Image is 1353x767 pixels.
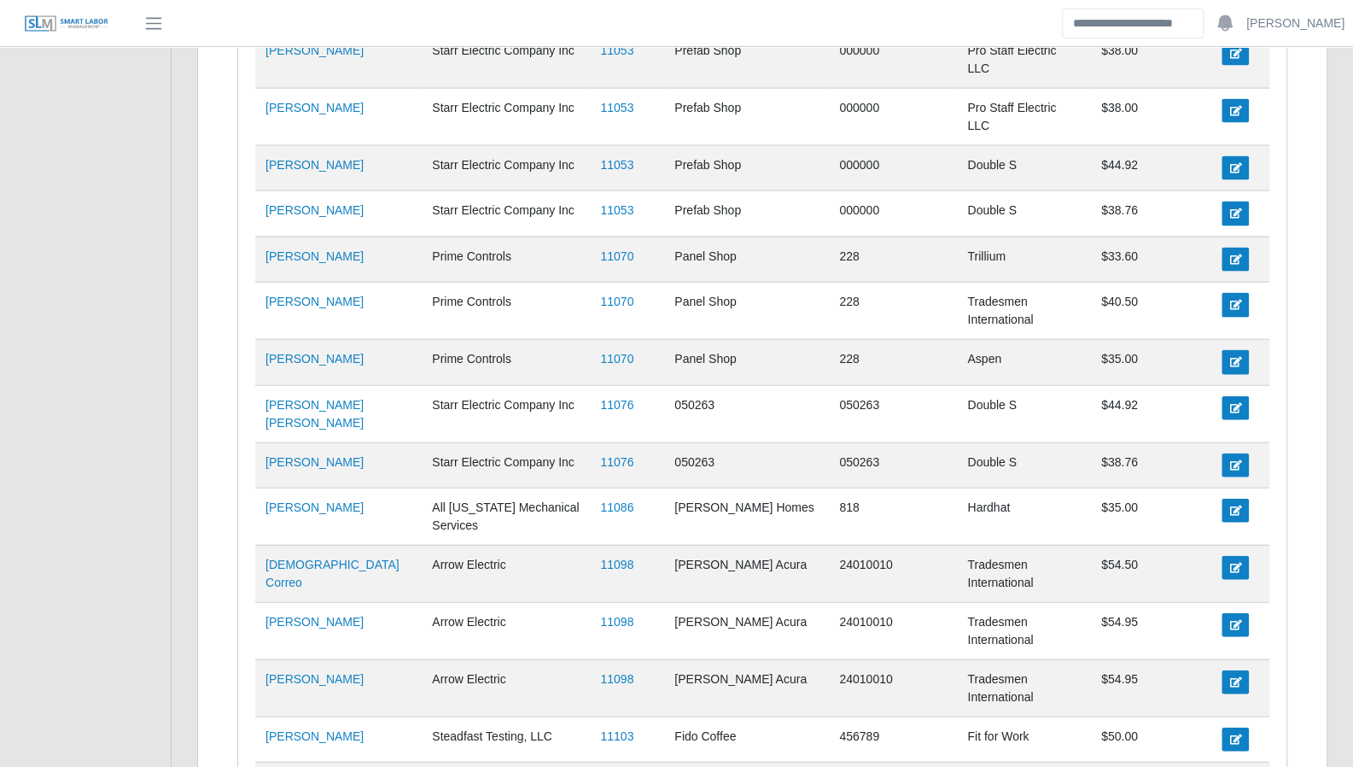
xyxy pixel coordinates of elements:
td: Panel Shop [664,283,829,340]
a: 11053 [600,158,633,172]
td: $54.95 [1091,659,1211,717]
td: 24010010 [829,659,957,717]
td: 228 [829,237,957,282]
td: Prime Controls [422,283,590,340]
td: 818 [829,488,957,545]
td: Prime Controls [422,237,590,282]
td: $38.00 [1091,89,1211,146]
td: 456789 [829,717,957,762]
a: [PERSON_NAME] [265,672,364,686]
td: [PERSON_NAME] Acura [664,602,829,659]
td: Pro Staff Electric LLC [957,89,1091,146]
td: $54.95 [1091,602,1211,659]
a: [PERSON_NAME] [265,352,364,366]
a: [PERSON_NAME] [265,615,364,629]
td: 050263 [664,442,829,488]
a: [PERSON_NAME] [265,295,364,308]
td: Arrow Electric [422,602,590,659]
td: $38.76 [1091,191,1211,237]
td: $54.50 [1091,545,1211,602]
td: Prefab Shop [664,89,829,146]
td: Arrow Electric [422,659,590,717]
td: Starr Electric Company Inc [422,442,590,488]
td: Tradesmen International [957,659,1091,717]
td: Arrow Electric [422,545,590,602]
td: Steadfast Testing, LLC [422,717,590,762]
a: [PERSON_NAME] [265,455,364,469]
img: SLM Logo [24,15,109,33]
td: Fido Coffee [664,717,829,762]
a: [PERSON_NAME] [1246,15,1344,32]
td: 000000 [829,89,957,146]
a: 11070 [600,295,633,308]
td: 000000 [829,191,957,237]
td: Trillium [957,237,1091,282]
td: $35.00 [1091,340,1211,385]
a: [PERSON_NAME] [265,501,364,514]
td: Double S [957,146,1091,191]
td: $44.92 [1091,385,1211,442]
a: [PERSON_NAME] [265,203,364,217]
a: 11070 [600,249,633,263]
td: $35.00 [1091,488,1211,545]
td: 228 [829,340,957,385]
td: $40.50 [1091,283,1211,340]
td: Panel Shop [664,237,829,282]
a: [DEMOGRAPHIC_DATA] Correo [265,558,399,589]
td: Double S [957,385,1091,442]
a: 11076 [600,455,633,469]
td: Starr Electric Company Inc [422,385,590,442]
td: Starr Electric Company Inc [422,191,590,237]
td: $33.60 [1091,237,1211,282]
td: Starr Electric Company Inc [422,89,590,146]
td: 000000 [829,146,957,191]
td: Double S [957,191,1091,237]
td: 228 [829,283,957,340]
td: 000000 [829,32,957,89]
a: 11070 [600,352,633,366]
a: [PERSON_NAME] [265,729,364,743]
td: 050263 [829,385,957,442]
td: $44.92 [1091,146,1211,191]
a: 11103 [600,729,633,743]
td: 050263 [829,442,957,488]
td: 24010010 [829,545,957,602]
a: 11053 [600,44,633,57]
a: [PERSON_NAME] [265,44,364,57]
a: 11086 [600,501,633,514]
td: Prefab Shop [664,32,829,89]
td: Prefab Shop [664,146,829,191]
td: $38.00 [1091,32,1211,89]
td: Hardhat [957,488,1091,545]
a: 11076 [600,398,633,412]
a: 11098 [600,672,633,686]
td: [PERSON_NAME] Acura [664,545,829,602]
a: 11053 [600,101,633,114]
td: Tradesmen International [957,602,1091,659]
a: [PERSON_NAME] [265,249,364,263]
td: Panel Shop [664,340,829,385]
td: Starr Electric Company Inc [422,32,590,89]
td: 050263 [664,385,829,442]
a: 11053 [600,203,633,217]
a: [PERSON_NAME] [265,158,364,172]
td: [PERSON_NAME] Homes [664,488,829,545]
a: [PERSON_NAME] [265,101,364,114]
td: 24010010 [829,602,957,659]
td: Double S [957,442,1091,488]
a: [PERSON_NAME] [PERSON_NAME] [265,398,364,430]
td: Starr Electric Company Inc [422,146,590,191]
td: $38.76 [1091,442,1211,488]
td: Fit for Work [957,717,1091,762]
td: Pro Staff Electric LLC [957,32,1091,89]
td: Prefab Shop [664,191,829,237]
td: Tradesmen International [957,545,1091,602]
td: [PERSON_NAME] Acura [664,659,829,717]
td: Aspen [957,340,1091,385]
a: 11098 [600,615,633,629]
td: Tradesmen International [957,283,1091,340]
td: $50.00 [1091,717,1211,762]
td: Prime Controls [422,340,590,385]
td: All [US_STATE] Mechanical Services [422,488,590,545]
a: 11098 [600,558,633,571]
